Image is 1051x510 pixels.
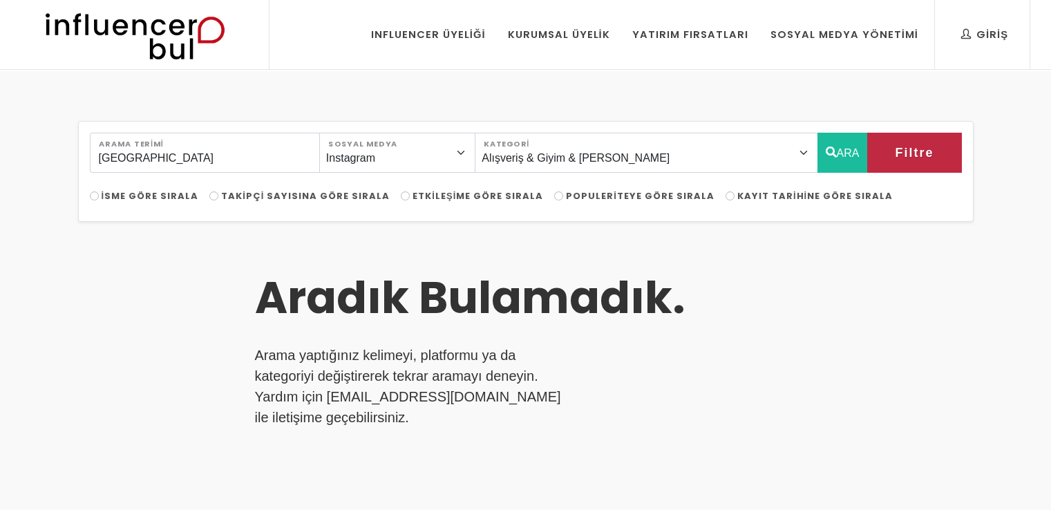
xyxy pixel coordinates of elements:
[895,141,934,164] span: Filtre
[554,191,563,200] input: Populeriteye Göre Sırala
[961,27,1008,42] div: Giriş
[508,27,610,42] div: Kurumsal Üyelik
[413,189,543,202] span: Etkileşime Göre Sırala
[867,133,961,173] button: Filtre
[209,191,218,200] input: Takipçi Sayısına Göre Sırala
[90,191,99,200] input: İsme Göre Sırala
[726,191,735,200] input: Kayıt Tarihine Göre Sırala
[221,189,390,202] span: Takipçi Sayısına Göre Sırala
[102,189,199,202] span: İsme Göre Sırala
[737,189,893,202] span: Kayıt Tarihine Göre Sırala
[90,133,320,173] input: Search..
[632,27,748,42] div: Yatırım Fırsatları
[566,189,714,202] span: Populeriteye Göre Sırala
[770,27,918,42] div: Sosyal Medya Yönetimi
[255,345,569,428] p: Arama yaptığınız kelimeyi, platformu ya da kategoriyi değiştirerek tekrar aramayı deneyin. Yardım...
[371,27,486,42] div: Influencer Üyeliği
[401,191,410,200] input: Etkileşime Göre Sırala
[817,133,868,173] button: ARA
[255,272,776,325] h3: Aradık Bulamadık.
